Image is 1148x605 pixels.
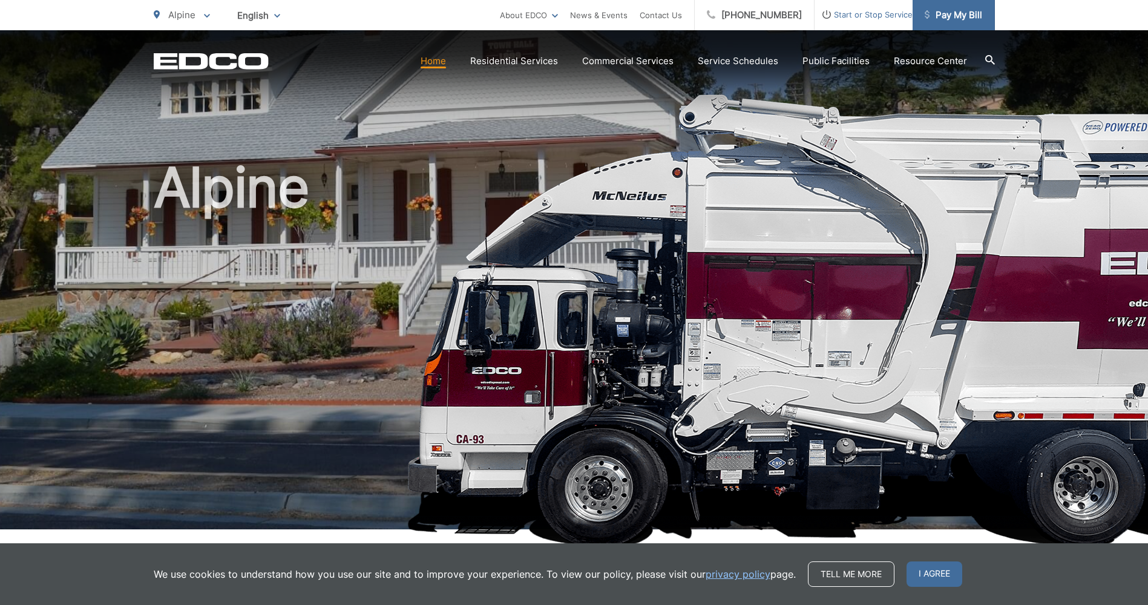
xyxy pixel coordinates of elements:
a: Tell me more [808,561,894,587]
a: Residential Services [470,54,558,68]
a: Home [421,54,446,68]
a: About EDCO [500,8,558,22]
a: Commercial Services [582,54,674,68]
h1: Alpine [154,157,995,540]
a: Contact Us [640,8,682,22]
a: Resource Center [894,54,967,68]
a: Public Facilities [802,54,870,68]
span: Alpine [168,9,195,21]
a: EDCD logo. Return to the homepage. [154,53,269,70]
span: I agree [907,561,962,587]
span: English [228,5,289,26]
a: privacy policy [706,567,770,581]
p: We use cookies to understand how you use our site and to improve your experience. To view our pol... [154,567,796,581]
span: Pay My Bill [925,8,982,22]
a: News & Events [570,8,628,22]
a: Service Schedules [698,54,778,68]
